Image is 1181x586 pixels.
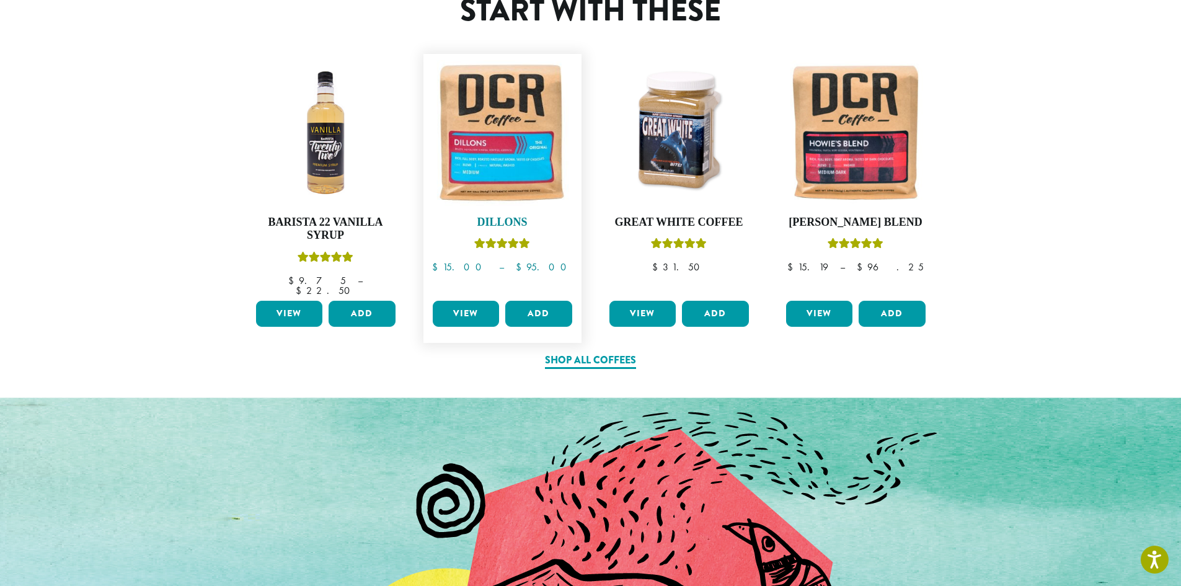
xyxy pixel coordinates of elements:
[859,301,926,327] button: Add
[516,260,572,273] bdi: 95.00
[298,250,353,269] div: Rated 5.00 out of 5
[253,60,399,296] a: Barista 22 Vanilla SyrupRated 5.00 out of 5
[609,301,676,327] a: View
[606,216,752,229] h4: Great White Coffee
[545,353,636,369] a: Shop All Coffees
[652,260,663,273] span: $
[288,274,346,287] bdi: 9.75
[840,260,845,273] span: –
[296,284,356,297] bdi: 22.50
[787,260,828,273] bdi: 15.19
[787,260,798,273] span: $
[432,260,443,273] span: $
[430,60,575,206] img: Dillons-12oz-300x300.jpg
[651,236,707,255] div: Rated 5.00 out of 5
[786,301,853,327] a: View
[828,236,883,255] div: Rated 4.67 out of 5
[505,301,572,327] button: Add
[288,274,299,287] span: $
[296,284,306,297] span: $
[253,60,399,206] img: VANILLA-300x300.png
[430,216,575,229] h4: Dillons
[606,60,752,206] img: Great-White-Coffee.png
[432,260,487,273] bdi: 15.00
[329,301,396,327] button: Add
[474,236,530,255] div: Rated 5.00 out of 5
[783,216,929,229] h4: [PERSON_NAME] Blend
[499,260,504,273] span: –
[358,274,363,287] span: –
[516,260,526,273] span: $
[256,301,323,327] a: View
[857,260,924,273] bdi: 96.25
[783,60,929,206] img: Howies-Blend-12oz-300x300.jpg
[783,60,929,296] a: [PERSON_NAME] BlendRated 4.67 out of 5
[682,301,749,327] button: Add
[652,260,706,273] bdi: 31.50
[606,60,752,296] a: Great White CoffeeRated 5.00 out of 5 $31.50
[433,301,500,327] a: View
[253,216,399,242] h4: Barista 22 Vanilla Syrup
[430,60,575,296] a: DillonsRated 5.00 out of 5
[857,260,867,273] span: $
